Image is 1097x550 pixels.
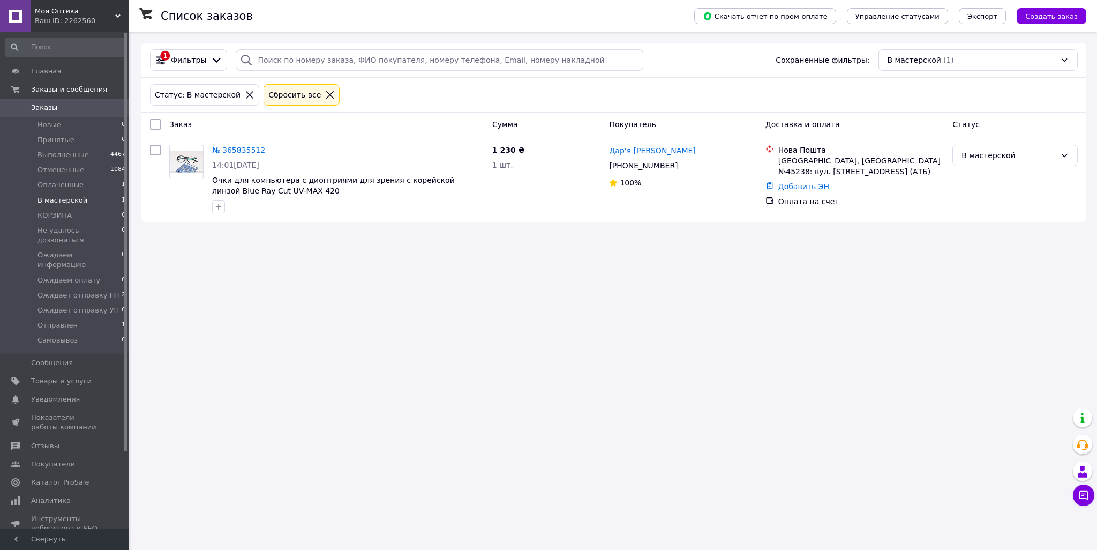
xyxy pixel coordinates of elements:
[169,145,204,179] a: Фото товару
[492,146,525,154] span: 1 230 ₴
[5,38,126,57] input: Поиск
[122,211,125,220] span: 0
[31,358,73,368] span: Сообщения
[31,85,107,94] span: Заказы и сообщения
[122,291,125,300] span: 2
[110,150,125,160] span: 4467
[778,145,944,155] div: Нова Пошта
[37,276,100,285] span: Ожидаем оплату
[122,321,125,330] span: 1
[37,120,61,130] span: Новые
[266,89,323,101] div: Сбросить все
[37,336,78,345] span: Самовывоз
[31,376,92,386] span: Товары и услуги
[609,145,695,156] a: Дар'я [PERSON_NAME]
[37,165,84,175] span: Отмененные
[31,395,80,404] span: Уведомления
[122,180,125,190] span: 1
[703,11,828,21] span: Скачать отчет по пром-оплате
[122,120,125,130] span: 0
[31,413,99,432] span: Показатели работы компании
[31,103,57,113] span: Заказы
[609,120,656,129] span: Покупатель
[35,16,129,26] div: Ваш ID: 2262560
[765,120,840,129] span: Доставка и оплата
[212,176,455,195] a: Очки для компьютера с диоптриями для зрения с корейской линзой Blue Ray Cut UV-MAX 420
[967,12,997,20] span: Экспорт
[492,161,513,169] span: 1 шт.
[888,55,941,65] span: В мастерской
[620,179,641,187] span: 100%
[1017,8,1086,24] button: Создать заказ
[110,165,125,175] span: 1084
[122,135,125,145] span: 0
[31,478,89,487] span: Каталог ProSale
[961,150,1056,161] div: В мастерской
[1025,12,1078,20] span: Создать заказ
[855,12,940,20] span: Управление статусами
[212,161,259,169] span: 14:01[DATE]
[607,158,680,173] div: [PHONE_NUMBER]
[35,6,115,16] span: Моя Оптика
[952,120,980,129] span: Статус
[31,514,99,533] span: Инструменты вебмастера и SEO
[31,441,59,451] span: Отзывы
[37,250,122,270] span: Ожидаем информацию
[170,151,203,173] img: Фото товару
[31,496,71,506] span: Аналитика
[171,55,206,65] span: Фильтры
[37,211,72,220] span: КОРЗИНА
[122,226,125,245] span: 0
[37,291,120,300] span: Ожидает отправку НП
[122,336,125,345] span: 0
[1073,485,1094,506] button: Чат с покупателем
[37,150,89,160] span: Выполненные
[31,66,61,76] span: Главная
[1006,11,1086,20] a: Создать заказ
[694,8,836,24] button: Скачать отчет по пром-оплате
[776,55,869,65] span: Сохраненные фильтры:
[778,196,944,207] div: Оплата на счет
[492,120,518,129] span: Сумма
[236,49,643,71] input: Поиск по номеру заказа, ФИО покупателя, номеру телефона, Email, номеру накладной
[847,8,948,24] button: Управление статусами
[37,321,78,330] span: Отправлен
[122,250,125,270] span: 0
[37,180,84,190] span: Оплаченные
[122,306,125,315] span: 0
[153,89,243,101] div: Статус: В мастерской
[161,10,253,23] h1: Список заказов
[37,196,87,205] span: В мастерской
[122,196,125,205] span: 1
[778,155,944,177] div: [GEOGRAPHIC_DATA], [GEOGRAPHIC_DATA] №45238: вул. [STREET_ADDRESS] (АТБ)
[37,306,119,315] span: Ожидает отправку УП
[37,226,122,245] span: Не удалось дозвониться
[959,8,1006,24] button: Экспорт
[31,459,75,469] span: Покупатели
[169,120,192,129] span: Заказ
[122,276,125,285] span: 0
[778,182,829,191] a: Добавить ЭН
[943,56,954,64] span: (1)
[37,135,74,145] span: Принятые
[212,146,265,154] a: № 365835512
